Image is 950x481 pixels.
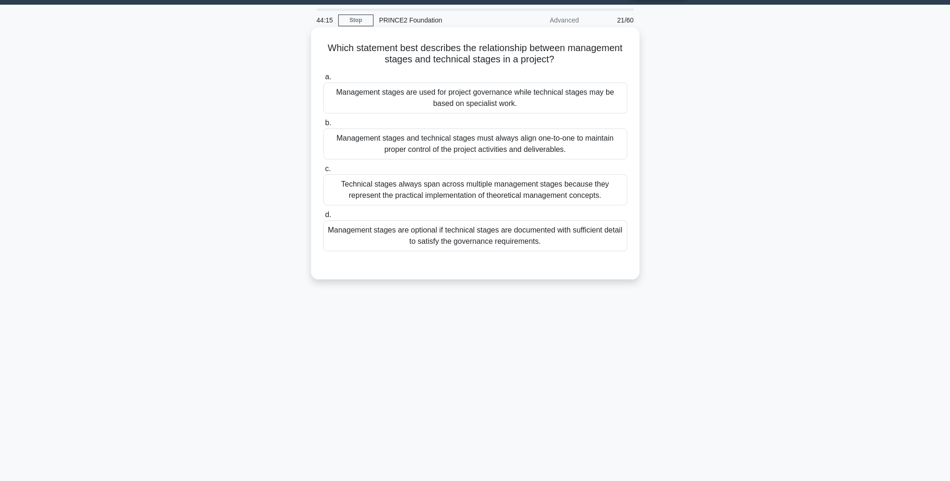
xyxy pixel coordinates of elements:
div: Technical stages always span across multiple management stages because they represent the practic... [323,174,627,205]
span: c. [325,165,331,173]
div: Management stages are optional if technical stages are documented with sufficient detail to satis... [323,220,627,251]
h5: Which statement best describes the relationship between management stages and technical stages in... [322,42,628,66]
span: a. [325,73,331,81]
div: 21/60 [585,11,639,30]
span: d. [325,210,331,218]
div: Advanced [502,11,585,30]
div: Management stages and technical stages must always align one-to-one to maintain proper control of... [323,128,627,159]
div: 44:15 [311,11,338,30]
div: Management stages are used for project governance while technical stages may be based on speciali... [323,83,627,113]
span: b. [325,119,331,127]
a: Stop [338,15,373,26]
div: PRINCE2 Foundation [373,11,502,30]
